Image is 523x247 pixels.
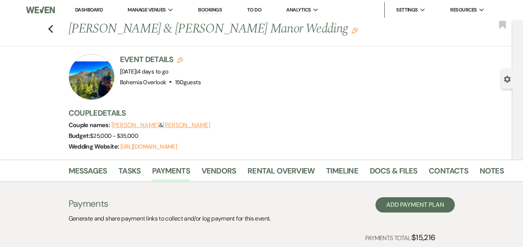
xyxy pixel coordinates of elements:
a: Rental Overview [248,165,315,182]
a: Payments [152,165,190,182]
strong: $15,216 [412,232,436,242]
h3: Couple Details [69,108,498,118]
button: Add Payment Plan [375,197,455,213]
a: Timeline [326,165,358,182]
span: Bohemia Overlook [120,79,166,86]
span: Wedding Website: [69,142,120,150]
button: Edit [352,27,358,34]
h3: Payments [69,197,271,210]
a: [URL][DOMAIN_NAME] [120,143,177,150]
span: $25,000 - $35,000 [90,132,138,140]
span: Settings [396,6,418,14]
span: Resources [450,6,477,14]
a: Bookings [198,7,222,14]
a: Contacts [429,165,468,182]
p: Payments Total: [365,231,436,244]
a: Vendors [202,165,236,182]
span: | [136,68,169,75]
button: [PERSON_NAME] [111,122,159,128]
h3: Event Details [120,54,201,65]
span: Analytics [286,6,311,14]
h1: [PERSON_NAME] & [PERSON_NAME] Manor Wedding [69,20,412,38]
a: Tasks [118,165,141,182]
span: & [111,121,210,129]
button: [PERSON_NAME] [163,122,210,128]
p: Generate and share payment links to collect and/or log payment for this event. [69,214,271,224]
span: 150 guests [175,79,201,86]
img: Weven Logo [26,2,55,18]
span: Budget: [69,132,90,140]
a: Dashboard [75,7,103,13]
a: Messages [69,165,107,182]
a: Docs & Files [370,165,417,182]
span: Couple names: [69,121,111,129]
span: [DATE] [120,68,169,75]
span: Manage Venues [128,6,166,14]
span: 4 days to go [137,68,168,75]
a: Notes [480,165,504,182]
a: To Do [247,7,261,13]
button: Open lead details [504,75,511,82]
